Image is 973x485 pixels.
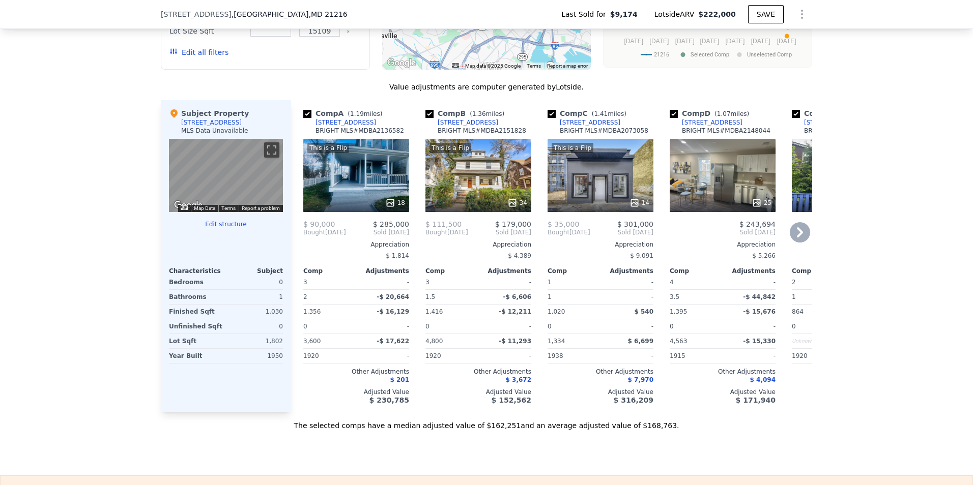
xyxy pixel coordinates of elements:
div: [DATE] [548,228,590,236]
text: Unselected Comp [747,51,792,58]
span: $ 1,814 [386,252,409,259]
div: Appreciation [670,240,776,249]
span: 1.41 [594,110,608,117]
span: Last Sold for [561,9,610,19]
div: Comp [792,267,845,275]
span: Sold [DATE] [670,228,776,236]
span: Map data ©2025 Google [465,63,521,69]
a: [STREET_ADDRESS] [670,118,742,127]
div: 1 [228,290,283,304]
span: Lotside ARV [654,9,698,19]
span: Sold [DATE] [590,228,653,236]
div: 34 [507,198,527,208]
div: Adjusted Value [792,388,898,396]
span: 1.19 [350,110,364,117]
div: - [603,290,653,304]
div: Other Adjustments [792,368,898,376]
div: [STREET_ADDRESS] [438,118,498,127]
span: $ 152,562 [492,396,531,404]
div: [STREET_ADDRESS] [316,118,376,127]
span: -$ 15,676 [743,308,776,315]
button: Edit all filters [169,47,228,57]
div: Map [169,139,283,212]
div: 25 [752,198,771,208]
div: MLS Data Unavailable [181,127,248,135]
a: Report a map error [547,63,588,69]
text: [DATE] [700,38,719,45]
div: This is a Flip [307,143,349,153]
div: [DATE] [303,228,346,236]
span: 0 [548,323,552,330]
text: [DATE] [726,38,745,45]
div: Adjusted Value [670,388,776,396]
div: Street View [169,139,283,212]
a: Open this area in Google Maps (opens a new window) [385,56,418,70]
span: $ 111,500 [425,220,462,228]
div: 1,030 [228,305,283,319]
span: 0 [425,323,430,330]
span: 0 [670,323,674,330]
div: 1938 [548,349,598,363]
span: Sold [DATE] [468,228,531,236]
div: - [603,275,653,289]
button: Keyboard shortcuts [181,205,188,210]
text: Subject [778,24,796,30]
div: 1,802 [228,334,283,348]
div: 0 [228,275,283,289]
div: Unknown [792,334,843,348]
span: $ 316,209 [614,396,653,404]
div: - [358,319,409,334]
div: 1 [548,290,598,304]
span: 3 [303,279,307,286]
span: $ 3,672 [506,376,531,383]
div: 1.5 [425,290,476,304]
span: Bought [548,228,569,236]
div: Adjusted Value [425,388,531,396]
div: Other Adjustments [548,368,653,376]
span: $ 285,000 [373,220,409,228]
div: [DATE] [425,228,468,236]
div: Subject [226,267,283,275]
div: - [480,349,531,363]
button: Toggle fullscreen view [264,142,279,158]
span: Bought [303,228,325,236]
div: Adjusted Value [303,388,409,396]
button: Clear [346,29,350,34]
span: $ 201 [390,376,409,383]
text: [DATE] [675,38,695,45]
span: $222,000 [698,10,736,18]
div: Adjustments [478,267,531,275]
div: Appreciation [303,240,409,249]
div: [STREET_ADDRESS] [682,118,742,127]
div: Bathrooms [169,290,224,304]
span: 3 [425,279,430,286]
span: 1,334 [548,338,565,345]
div: Comp D [670,108,753,118]
div: BRIGHT MLS # MDBA2073058 [560,127,648,135]
div: This is a Flip [552,143,593,153]
div: Lot Size Sqft [169,24,244,38]
div: 1915 [670,349,721,363]
div: Comp [425,267,478,275]
text: [DATE] [650,38,669,45]
div: 1950 [228,349,283,363]
span: 0 [303,323,307,330]
div: BRIGHT MLS # MDBA2136582 [316,127,404,135]
div: 0 [228,319,283,334]
span: ( miles) [710,110,753,117]
text: Selected Comp [691,51,729,58]
span: 4 [670,279,674,286]
span: -$ 44,842 [743,293,776,300]
div: BRIGHT MLS # MDBA2148044 [682,127,770,135]
div: Appreciation [425,240,531,249]
div: Other Adjustments [303,368,409,376]
a: [STREET_ADDRESS] [548,118,620,127]
div: - [603,319,653,334]
span: $ 6,699 [628,338,653,345]
span: ( miles) [466,110,508,117]
div: Bedrooms [169,275,224,289]
span: $ 4,389 [508,252,531,259]
span: 2 [792,279,796,286]
span: -$ 6,606 [503,293,531,300]
div: Comp B [425,108,508,118]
